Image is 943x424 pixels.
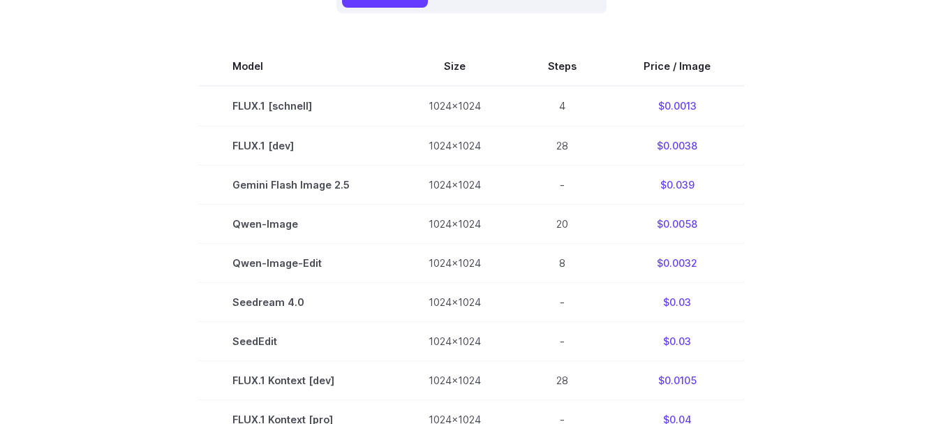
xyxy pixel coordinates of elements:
[395,86,514,126] td: 1024x1024
[199,360,395,400] td: FLUX.1 Kontext [dev]
[232,177,362,193] span: Gemini Flash Image 2.5
[610,204,744,243] td: $0.0058
[199,86,395,126] td: FLUX.1 [schnell]
[395,321,514,360] td: 1024x1024
[610,282,744,321] td: $0.03
[610,47,744,86] th: Price / Image
[395,204,514,243] td: 1024x1024
[395,243,514,282] td: 1024x1024
[514,165,610,204] td: -
[395,165,514,204] td: 1024x1024
[514,282,610,321] td: -
[610,165,744,204] td: $0.039
[199,47,395,86] th: Model
[395,47,514,86] th: Size
[610,321,744,360] td: $0.03
[514,86,610,126] td: 4
[514,47,610,86] th: Steps
[514,321,610,360] td: -
[610,86,744,126] td: $0.0013
[514,243,610,282] td: 8
[514,204,610,243] td: 20
[199,204,395,243] td: Qwen-Image
[610,360,744,400] td: $0.0105
[514,360,610,400] td: 28
[610,243,744,282] td: $0.0032
[610,126,744,165] td: $0.0038
[199,126,395,165] td: FLUX.1 [dev]
[395,126,514,165] td: 1024x1024
[395,282,514,321] td: 1024x1024
[395,360,514,400] td: 1024x1024
[199,282,395,321] td: Seedream 4.0
[514,126,610,165] td: 28
[199,243,395,282] td: Qwen-Image-Edit
[199,321,395,360] td: SeedEdit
